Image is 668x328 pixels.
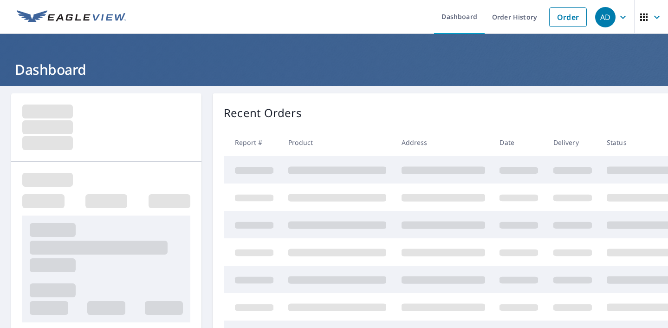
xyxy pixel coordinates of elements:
[11,60,657,79] h1: Dashboard
[224,105,302,121] p: Recent Orders
[595,7,616,27] div: AD
[549,7,587,27] a: Order
[492,129,545,156] th: Date
[281,129,394,156] th: Product
[17,10,126,24] img: EV Logo
[546,129,599,156] th: Delivery
[394,129,493,156] th: Address
[224,129,281,156] th: Report #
